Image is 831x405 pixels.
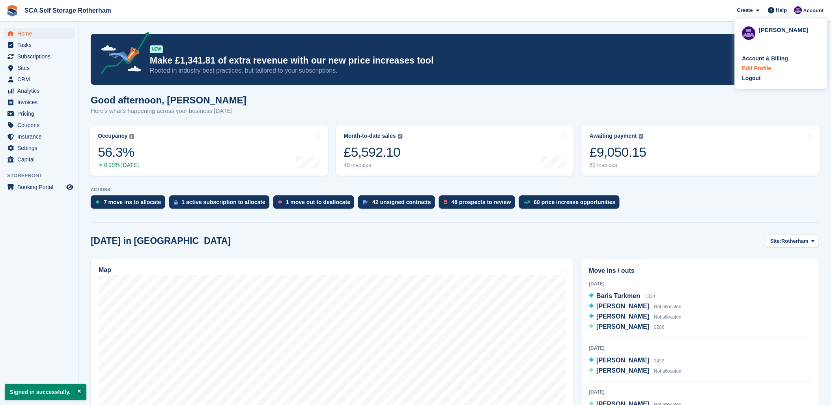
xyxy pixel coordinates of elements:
[344,133,396,139] div: Month-to-date sales
[589,322,665,332] a: [PERSON_NAME] 0206
[444,200,448,204] img: prospect-51fa495bee0391a8d652442698ab0144808aea92771e9ea1ae160a38d050c398.svg
[589,356,665,366] a: [PERSON_NAME] 1422
[654,358,665,364] span: 1422
[803,7,824,15] span: Account
[654,324,665,330] span: 0206
[589,291,655,302] a: Baris Turkmen 1324
[17,97,65,108] span: Invoices
[6,5,18,17] img: stora-icon-8386f47178a22dfd0bd8f6a31ec36ba5ce8667c1dd55bd0f319d3a0aa187defe.svg
[645,294,655,299] span: 1324
[94,32,149,77] img: price-adjustments-announcement-icon-8257ccfd72463d97f412b2fc003d46551f7dbcb40ab6d574587a9cd5c0d94...
[4,131,75,142] a: menu
[98,144,139,160] div: 56.3%
[524,201,530,204] img: price_increase_opportunities-93ffe204e8149a01c8c9dc8f82e8f89637d9d84a8eef4429ea346261dce0b2c0.svg
[590,133,637,139] div: Awaiting payment
[770,237,781,245] span: Site:
[17,108,65,119] span: Pricing
[99,266,111,274] h2: Map
[742,74,820,82] a: Logout
[98,133,127,139] div: Occupancy
[5,384,86,400] p: Signed in successfully.
[363,200,368,204] img: contract_signature_icon-13c848040528278c33f63329250d36e43548de30e8caae1d1a13099fd9432cc5.svg
[17,62,65,73] span: Sites
[286,199,350,205] div: 1 move out to deallocate
[17,120,65,131] span: Coupons
[582,126,820,176] a: Awaiting payment £9,050.15 52 invoices
[590,162,646,169] div: 52 invoices
[17,154,65,165] span: Capital
[782,237,809,245] span: Rotherham
[589,345,812,352] div: [DATE]
[597,292,641,299] span: Baris Turkmen
[589,280,812,287] div: [DATE]
[4,74,75,85] a: menu
[597,323,650,330] span: [PERSON_NAME]
[344,144,403,160] div: £5,592.10
[21,4,114,17] a: SCA Self Storage Rotherham
[150,55,750,66] p: Make £1,341.81 of extra revenue with our new price increases tool
[742,64,771,73] div: Edit Profile
[91,236,231,246] h2: [DATE] in [GEOGRAPHIC_DATA]
[4,182,75,193] a: menu
[737,6,753,14] span: Create
[589,312,682,322] a: [PERSON_NAME] Not allocated
[590,144,646,160] div: £9,050.15
[742,26,756,40] img: Kelly Neesham
[150,66,750,75] p: Rooted in industry best practices, but tailored to your subscriptions.
[452,199,511,205] div: 48 prospects to review
[519,195,624,213] a: 60 price increase opportunities
[597,357,650,364] span: [PERSON_NAME]
[17,85,65,96] span: Analytics
[344,162,403,169] div: 40 invoices
[98,162,139,169] div: 0.29% [DATE]
[174,200,178,205] img: active_subscription_to_allocate_icon-d502201f5373d7db506a760aba3b589e785aa758c864c3986d89f69b8ff3...
[182,199,265,205] div: 1 active subscription to allocate
[4,85,75,96] a: menu
[91,195,169,213] a: 7 move ins to allocate
[95,200,100,204] img: move_ins_to_allocate_icon-fdf77a2bb77ea45bf5b3d319d69a93e2d87916cf1d5bf7949dd705db3b84f3ca.svg
[90,126,328,176] a: Occupancy 56.3% 0.29% [DATE]
[17,142,65,154] span: Settings
[589,388,812,396] div: [DATE]
[597,303,650,309] span: [PERSON_NAME]
[7,172,78,180] span: Storefront
[439,195,519,213] a: 48 prospects to review
[776,6,787,14] span: Help
[654,304,682,309] span: Not allocated
[534,199,616,205] div: 60 price increase opportunities
[4,39,75,51] a: menu
[766,234,819,247] button: Site: Rotherham
[91,95,246,105] h1: Good afternoon, [PERSON_NAME]
[17,74,65,85] span: CRM
[4,51,75,62] a: menu
[4,62,75,73] a: menu
[398,134,403,139] img: icon-info-grey-7440780725fd019a000dd9b08b2336e03edf1995a4989e88bcd33f0948082b44.svg
[273,195,358,213] a: 1 move out to deallocate
[654,368,682,374] span: Not allocated
[4,108,75,119] a: menu
[17,51,65,62] span: Subscriptions
[794,6,802,14] img: Kelly Neesham
[639,134,644,139] img: icon-info-grey-7440780725fd019a000dd9b08b2336e03edf1995a4989e88bcd33f0948082b44.svg
[742,74,761,82] div: Logout
[654,314,682,320] span: Not allocated
[150,45,163,53] div: NEW
[742,54,820,63] a: Account & Billing
[91,107,246,116] p: Here's what's happening across your business [DATE]
[759,26,820,33] div: [PERSON_NAME]
[17,182,65,193] span: Booking Portal
[372,199,431,205] div: 42 unsigned contracts
[4,142,75,154] a: menu
[17,131,65,142] span: Insurance
[742,54,788,63] div: Account & Billing
[65,182,75,192] a: Preview store
[597,313,650,320] span: [PERSON_NAME]
[104,199,161,205] div: 7 move ins to allocate
[129,134,134,139] img: icon-info-grey-7440780725fd019a000dd9b08b2336e03edf1995a4989e88bcd33f0948082b44.svg
[589,366,682,376] a: [PERSON_NAME] Not allocated
[358,195,439,213] a: 42 unsigned contracts
[278,200,282,204] img: move_outs_to_deallocate_icon-f764333ba52eb49d3ac5e1228854f67142a1ed5810a6f6cc68b1a99e826820c5.svg
[336,126,574,176] a: Month-to-date sales £5,592.10 40 invoices
[589,266,812,276] h2: Move ins / outs
[4,154,75,165] a: menu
